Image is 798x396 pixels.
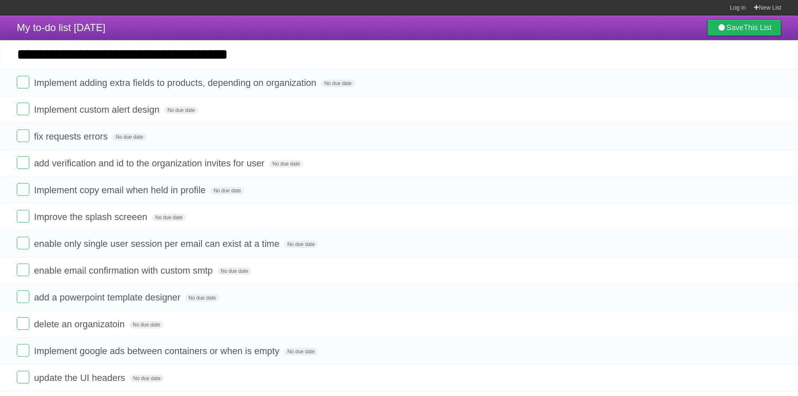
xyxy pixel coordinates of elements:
[17,129,29,142] label: Done
[17,371,29,383] label: Done
[744,23,772,32] b: This List
[34,104,162,115] span: Implement custom alert design
[34,373,127,383] span: update the UI headers
[17,210,29,223] label: Done
[34,292,183,303] span: add a powerpoint template designer
[210,187,244,194] span: No due date
[17,76,29,88] label: Done
[269,160,303,168] span: No due date
[17,344,29,357] label: Done
[185,294,219,302] span: No due date
[152,214,186,221] span: No due date
[284,348,318,355] span: No due date
[34,78,318,88] span: Implement adding extra fields to products, depending on organization
[17,156,29,169] label: Done
[130,375,164,382] span: No due date
[164,106,198,114] span: No due date
[707,19,781,36] a: SaveThis List
[17,22,106,33] span: My to-do list [DATE]
[34,238,281,249] span: enable only single user session per email can exist at a time
[112,133,146,141] span: No due date
[17,103,29,115] label: Done
[284,241,318,248] span: No due date
[17,290,29,303] label: Done
[34,158,266,168] span: add verification and id to the organization invites for user
[129,321,163,329] span: No due date
[17,183,29,196] label: Done
[34,265,215,276] span: enable email confirmation with custom smtp
[321,80,355,87] span: No due date
[34,212,149,222] span: Improve the splash screeen
[34,185,208,195] span: Implement copy email when held in profile
[34,346,281,356] span: Implement google ads between containers or when is empty
[217,267,251,275] span: No due date
[17,264,29,276] label: Done
[34,319,127,329] span: delete an organizatoin
[17,317,29,330] label: Done
[17,237,29,249] label: Done
[34,131,110,142] span: fix requests errors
